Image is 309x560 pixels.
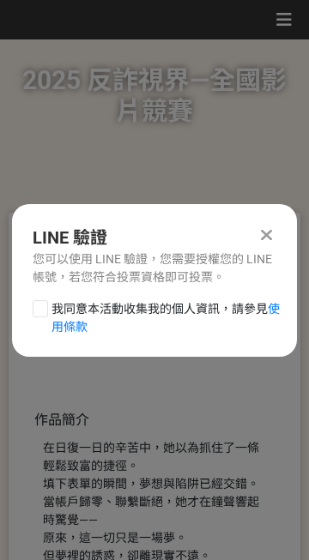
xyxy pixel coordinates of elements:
[17,39,292,153] h1: 2025 反詐視界—全國影片競賽
[34,412,89,428] span: 作品簡介
[51,302,280,334] a: 使用條款
[51,300,283,336] span: 我同意本活動收集我的個人資訊，請參見
[33,250,276,286] div: 您可以使用 LINE 驗證，您需要授權您的 LINE 帳號，若您符合投票資格即可投票。
[33,225,276,250] div: LINE 驗證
